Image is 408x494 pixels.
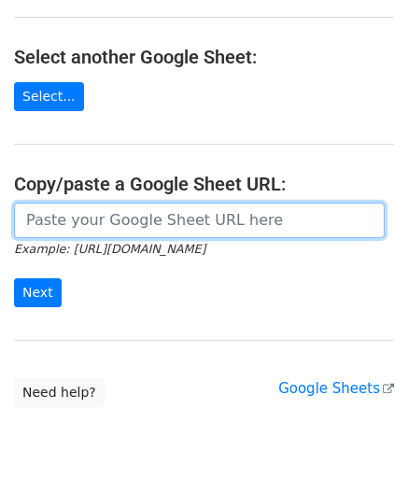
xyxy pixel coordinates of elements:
[14,242,205,256] small: Example: [URL][DOMAIN_NAME]
[14,278,62,307] input: Next
[14,82,84,111] a: Select...
[278,380,394,397] a: Google Sheets
[14,46,394,68] h4: Select another Google Sheet:
[14,203,385,238] input: Paste your Google Sheet URL here
[315,404,408,494] iframe: Chat Widget
[14,173,394,195] h4: Copy/paste a Google Sheet URL:
[14,378,105,407] a: Need help?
